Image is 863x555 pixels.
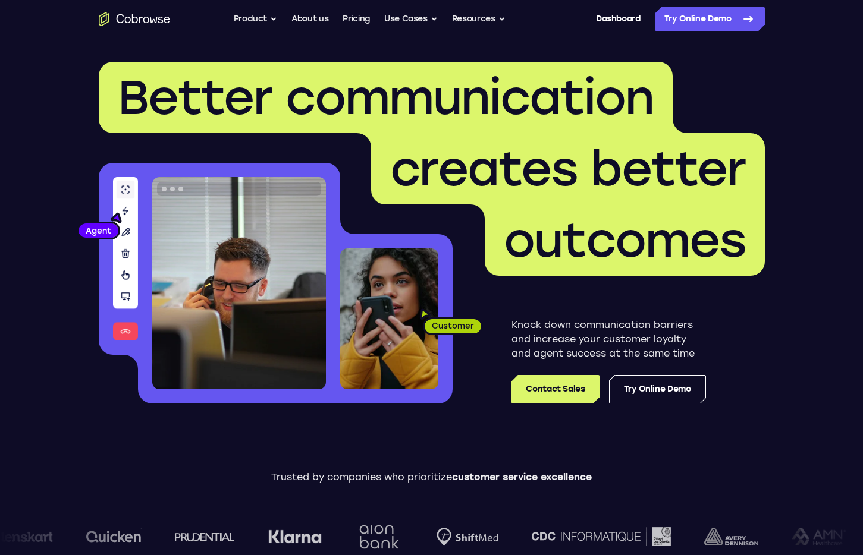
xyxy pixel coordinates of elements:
a: Contact Sales [511,375,599,403]
span: outcomes [504,212,746,269]
img: avery-dennison [657,528,711,545]
span: creates better [390,140,746,197]
a: Try Online Demo [655,7,765,31]
img: CDC Informatique [484,527,623,545]
button: Resources [452,7,506,31]
img: A customer support agent talking on the phone [152,177,326,389]
p: Knock down communication barriers and increase your customer loyalty and agent success at the sam... [511,318,706,361]
button: Use Cases [384,7,438,31]
span: customer service excellence [452,471,592,483]
a: Dashboard [596,7,641,31]
button: Product [234,7,278,31]
img: Klarna [221,529,274,544]
img: Shiftmed [389,528,451,546]
a: Try Online Demo [609,375,706,403]
span: Better communication [118,69,654,126]
a: Pricing [343,7,370,31]
img: prudential [127,532,187,541]
img: A customer holding their phone [340,248,438,389]
a: Go to the home page [99,12,170,26]
a: About us [291,7,328,31]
